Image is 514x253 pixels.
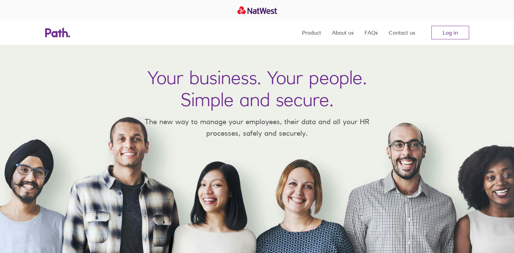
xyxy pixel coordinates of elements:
[365,20,378,45] a: FAQs
[302,20,321,45] a: Product
[431,26,469,39] a: Log in
[332,20,354,45] a: About us
[135,116,379,139] p: The new way to manage your employees, their data and all your HR processes, safely and securely.
[389,20,415,45] a: Contact us
[147,66,367,111] h1: Your business. Your people. Simple and secure.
